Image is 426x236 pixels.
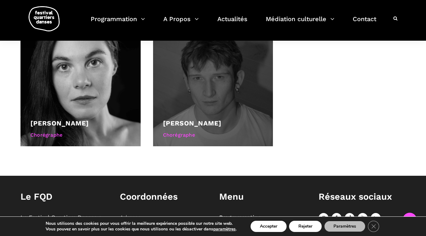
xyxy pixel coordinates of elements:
[120,191,207,202] h1: Coordonnées
[319,191,406,202] h1: Réseaux sociaux
[324,221,365,232] button: Paramètres
[30,119,89,127] a: [PERSON_NAME]
[219,191,306,202] h1: Menu
[217,14,247,32] a: Actualités
[163,119,221,127] a: [PERSON_NAME]
[163,131,263,139] div: Chorégraphe
[30,131,131,139] div: Chorégraphe
[266,14,334,32] a: Médiation culturelle
[46,226,237,232] p: Vous pouvez en savoir plus sur les cookies que nous utilisons ou les désactiver dans .
[91,14,145,32] a: Programmation
[251,221,287,232] button: Accepter
[20,191,107,202] h1: Le FQD
[46,221,237,226] p: Nous utilisons des cookies pour vous offrir la meilleure expérience possible sur notre site web.
[213,226,236,232] button: paramètres
[219,214,261,220] a: Programmation
[368,221,379,232] button: Close GDPR Cookie Banner
[353,14,376,32] a: Contact
[163,14,199,32] a: A Propos
[29,6,60,31] img: logo-fqd-med
[289,221,322,232] button: Rejeter
[120,214,141,220] span: Adresse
